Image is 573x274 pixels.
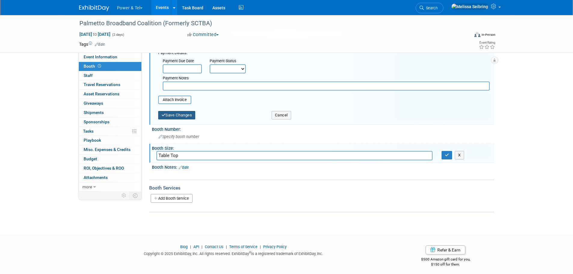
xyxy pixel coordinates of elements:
a: Privacy Policy [263,245,287,249]
a: Contact Us [205,245,223,249]
div: Copyright © 2025 ExhibitDay, Inc. All rights reserved. ExhibitDay is a registered trademark of Ex... [79,250,388,257]
div: Booth Notes: [152,163,494,171]
div: Payment Due Date [163,58,201,64]
a: Terms of Service [229,245,257,249]
span: Playbook [84,138,101,143]
a: Booth [79,62,141,71]
span: Booth not reserved yet [97,64,102,68]
span: Travel Reservations [84,82,120,87]
span: | [258,245,262,249]
div: Event Format [434,31,496,40]
a: Shipments [79,108,141,117]
a: Tasks [79,127,141,136]
div: In-Person [481,32,495,37]
a: Asset Reservations [79,90,141,99]
span: Sponsorships [84,119,109,124]
div: Booth Size: [152,144,494,151]
a: Playbook [79,136,141,145]
div: Booth Number: [152,125,494,132]
span: Tasks [83,129,94,134]
div: Event Rating [479,41,495,44]
a: Attachments [79,173,141,182]
span: | [200,245,204,249]
a: Add Booth Service [151,194,193,203]
a: Search [416,3,443,13]
button: Save Changes [158,111,196,119]
span: Shipments [84,110,104,115]
img: ExhibitDay [79,5,109,11]
a: Staff [79,71,141,80]
span: to [92,32,98,37]
a: ROI, Objectives & ROO [79,164,141,173]
span: Booth [84,64,102,69]
div: Palmetto Broadband Coalition (Formerly SCTBA) [77,18,460,29]
span: Giveaways [84,101,103,106]
img: Format-Inperson.png [474,32,480,37]
a: Budget [79,155,141,164]
span: [DATE] [DATE] [79,32,111,37]
a: Event Information [79,53,141,62]
span: more [82,184,92,189]
span: ROI, Objectives & ROO [84,166,124,171]
span: Event Information [84,54,117,59]
span: Specify booth number [159,134,199,139]
button: Committed [185,32,221,38]
span: Budget [84,156,97,161]
sup: ® [249,251,251,254]
button: Cancel [272,111,291,119]
a: Sponsorships [79,118,141,127]
div: $150 off for them. [397,262,494,267]
div: Payment Status [210,58,250,64]
div: Booth Services [149,185,494,191]
span: Staff [84,73,93,78]
img: Melissa Seibring [451,3,488,10]
a: Travel Reservations [79,80,141,89]
span: | [189,245,193,249]
a: API [193,245,199,249]
span: Attachments [84,175,108,180]
span: | [224,245,228,249]
a: Giveaways [79,99,141,108]
a: Blog [180,245,188,249]
span: Asset Reservations [84,91,119,96]
span: (2 days) [112,33,124,37]
td: Personalize Event Tab Strip [119,192,129,199]
a: more [79,183,141,192]
div: Payment Notes [163,75,490,82]
td: Toggle Event Tabs [129,192,141,199]
a: Edit [95,42,105,47]
a: Refer & Earn [426,245,465,254]
span: Misc. Expenses & Credits [84,147,131,152]
span: Search [424,6,438,10]
div: $500 Amazon gift card for you, [397,253,494,267]
button: X [455,151,464,159]
a: Edit [179,165,189,170]
a: Misc. Expenses & Credits [79,145,141,154]
td: Tags [79,41,105,47]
